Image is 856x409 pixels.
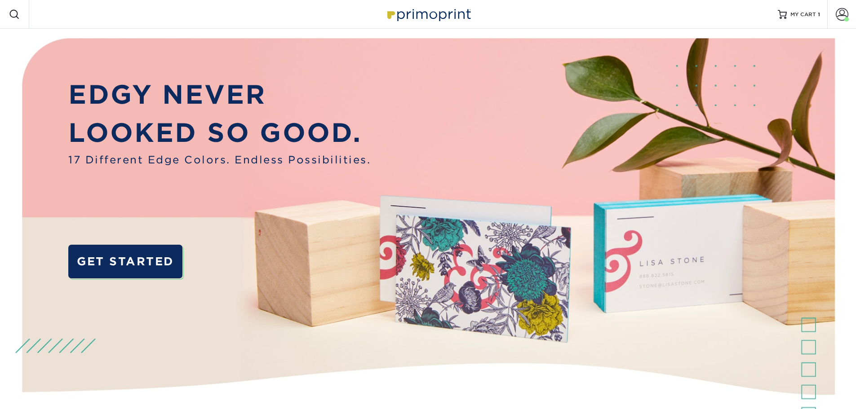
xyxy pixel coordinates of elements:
[68,245,182,278] a: GET STARTED
[383,4,473,24] img: Primoprint
[68,75,371,114] p: EDGY NEVER
[818,11,820,18] span: 1
[68,152,371,167] span: 17 Different Edge Colors. Endless Possibilities.
[790,11,816,18] span: MY CART
[68,114,371,152] p: LOOKED SO GOOD.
